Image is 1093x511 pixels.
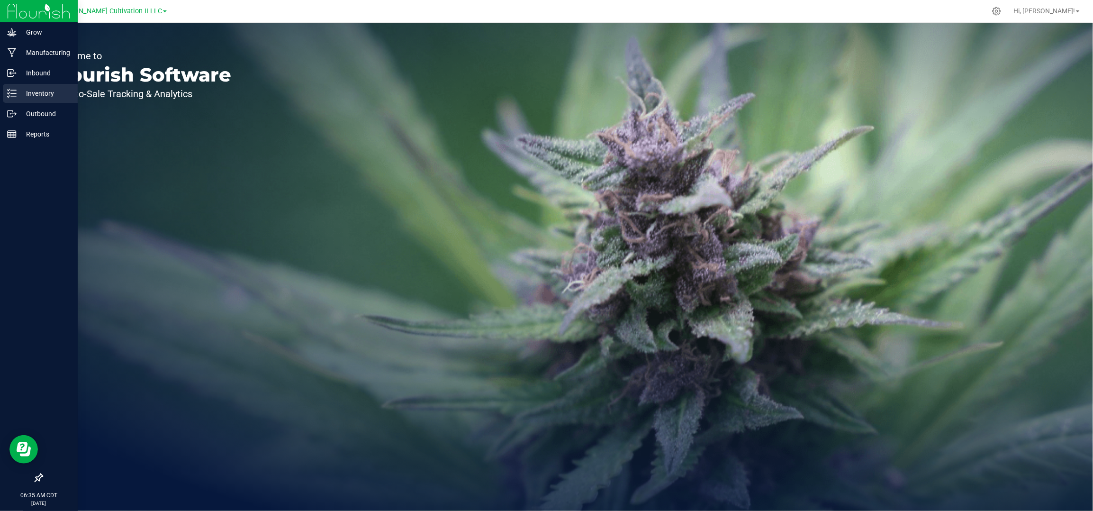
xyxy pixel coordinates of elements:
[17,108,73,119] p: Outbound
[17,27,73,38] p: Grow
[7,129,17,139] inline-svg: Reports
[51,89,231,99] p: Seed-to-Sale Tracking & Analytics
[1013,7,1075,15] span: Hi, [PERSON_NAME]!
[4,491,73,500] p: 06:35 AM CDT
[51,51,231,61] p: Welcome to
[4,500,73,507] p: [DATE]
[7,89,17,98] inline-svg: Inventory
[51,65,231,84] p: Flourish Software
[17,47,73,58] p: Manufacturing
[17,128,73,140] p: Reports
[7,68,17,78] inline-svg: Inbound
[7,48,17,57] inline-svg: Manufacturing
[9,435,38,464] iframe: Resource center
[7,109,17,119] inline-svg: Outbound
[17,88,73,99] p: Inventory
[991,7,1003,16] div: Manage settings
[17,67,73,79] p: Inbound
[7,27,17,37] inline-svg: Grow
[27,7,162,15] span: Heya St. [PERSON_NAME] Cultivation II LLC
